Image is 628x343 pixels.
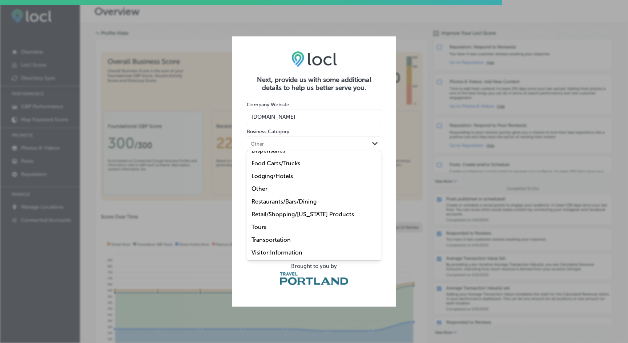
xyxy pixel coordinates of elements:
[251,198,317,205] label: Restaurants/Bars/Dining
[251,173,293,180] label: Lodging/Hotels
[251,141,264,146] div: Other
[247,155,381,163] label: I am a woman-owned business
[251,224,266,230] label: Tours
[251,185,267,192] label: Other
[251,160,300,167] label: Food Carts/Trucks
[251,236,291,243] label: Transportation
[247,263,381,269] div: Brought to you by
[247,179,257,185] label: Area
[247,102,289,108] label: Company Website
[251,211,354,218] label: Retail/Shopping/[US_STATE] Products
[247,206,263,212] label: District
[291,51,337,67] img: LOCL logo
[247,129,289,135] label: Business Category
[247,166,381,174] label: I am a minority-owned business
[280,272,348,285] img: Travel Portland
[247,76,381,92] h2: Next, provide us with some additional details to help us better serve you.
[251,249,302,256] label: Visitor Information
